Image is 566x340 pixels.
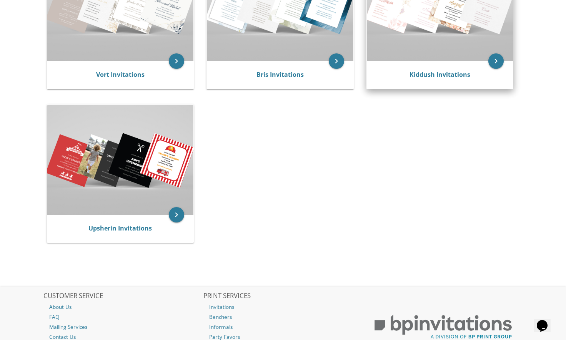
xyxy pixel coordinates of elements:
[329,53,344,69] a: keyboard_arrow_right
[203,322,363,332] a: Informals
[203,312,363,322] a: Benchers
[43,302,203,312] a: About Us
[534,309,558,332] iframe: chat widget
[43,322,203,332] a: Mailing Services
[256,70,304,79] a: Bris Invitations
[203,302,363,312] a: Invitations
[43,292,203,300] h2: CUSTOMER SERVICE
[488,53,504,69] a: keyboard_arrow_right
[169,53,184,69] a: keyboard_arrow_right
[169,207,184,222] a: keyboard_arrow_right
[47,105,194,214] img: Upsherin Invitations
[96,70,145,79] a: Vort Invitations
[43,312,203,322] a: FAQ
[88,224,152,232] a: Upsherin Invitations
[203,292,363,300] h2: PRINT SERVICES
[410,70,470,79] a: Kiddush Invitations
